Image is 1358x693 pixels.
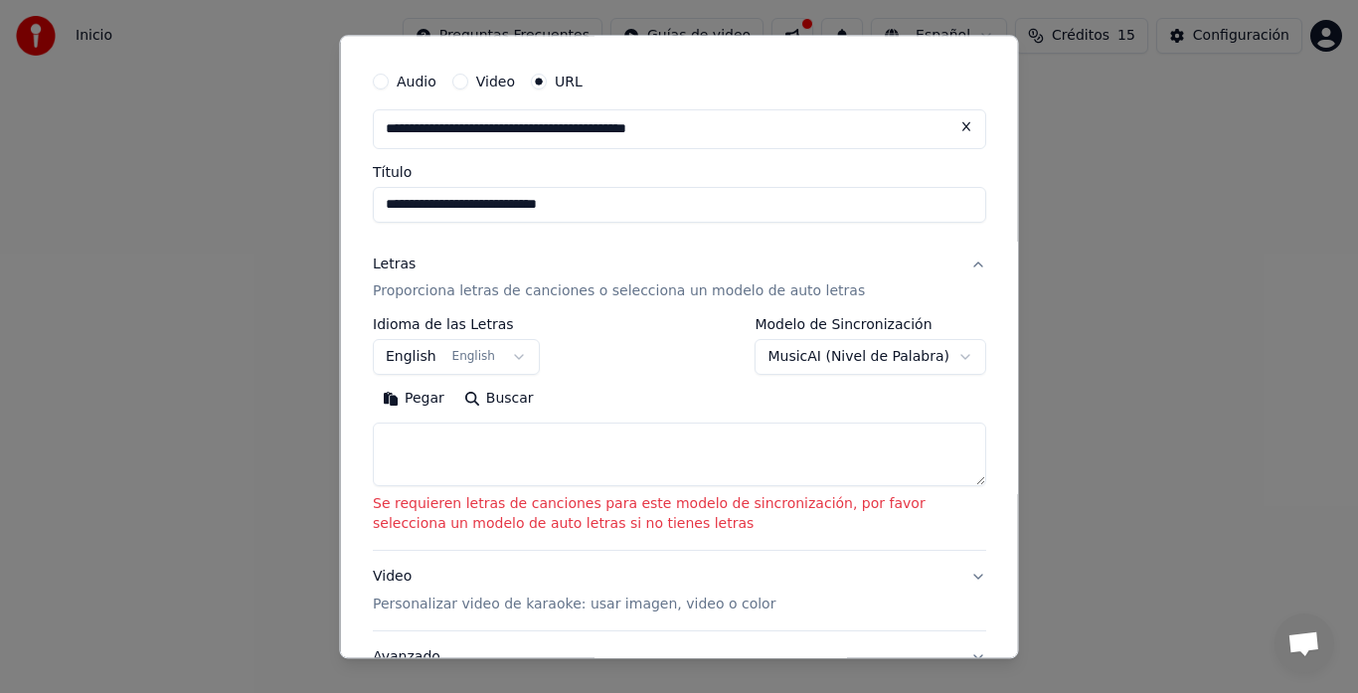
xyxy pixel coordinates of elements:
div: Video [373,568,775,615]
div: Letras [373,255,416,274]
label: Título [373,165,986,179]
p: Se requieren letras de canciones para este modelo de sincronización, por favor selecciona un mode... [373,495,986,535]
button: Pegar [373,384,454,416]
button: VideoPersonalizar video de karaoke: usar imagen, video o color [373,552,986,631]
button: Buscar [453,384,543,416]
label: URL [555,75,583,88]
label: Idioma de las Letras [373,318,540,332]
button: Avanzado [373,632,986,684]
p: Proporciona letras de canciones o selecciona un modelo de auto letras [373,282,865,302]
label: Video [475,75,514,88]
p: Personalizar video de karaoke: usar imagen, video o color [373,596,775,615]
label: Modelo de Sincronización [755,318,986,332]
button: LetrasProporciona letras de canciones o selecciona un modelo de auto letras [373,239,986,318]
div: LetrasProporciona letras de canciones o selecciona un modelo de auto letras [373,318,986,551]
label: Audio [397,75,436,88]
